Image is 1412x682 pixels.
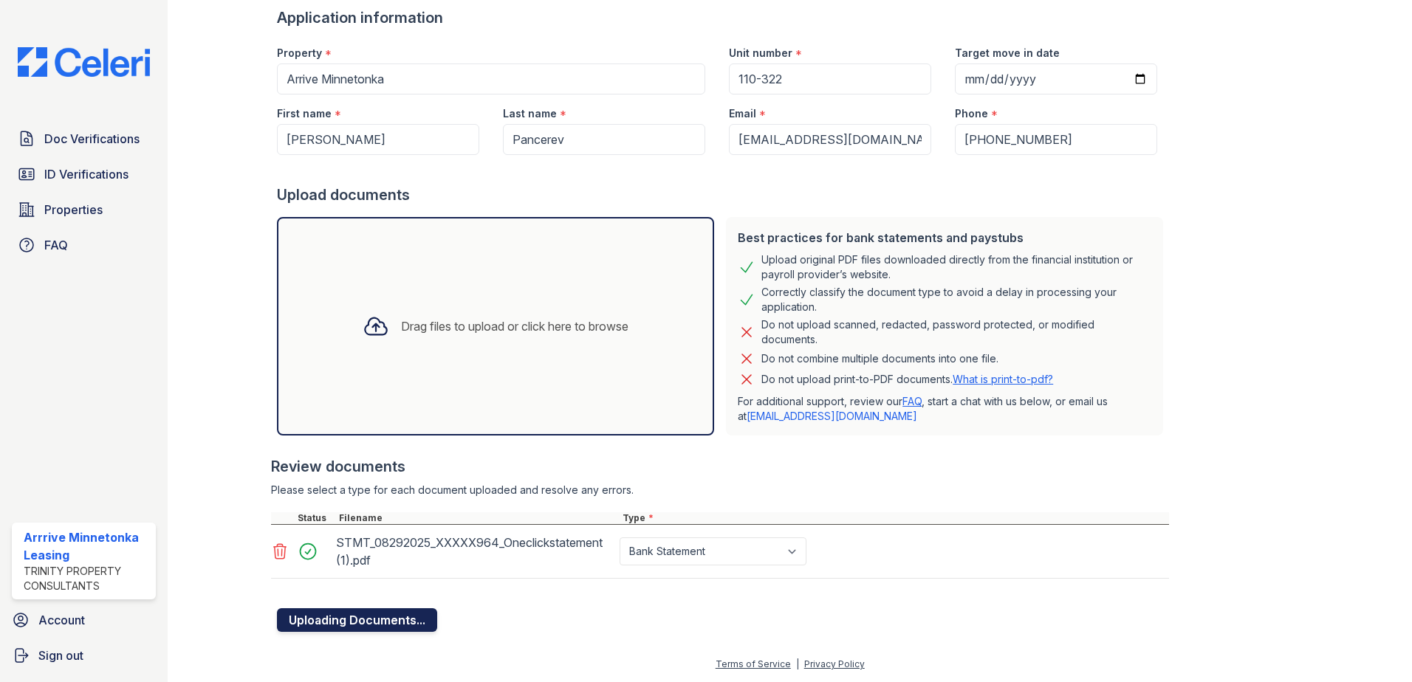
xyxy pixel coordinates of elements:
[729,46,792,61] label: Unit number
[277,608,437,632] button: Uploading Documents...
[12,230,156,260] a: FAQ
[761,350,998,368] div: Do not combine multiple documents into one file.
[804,658,865,669] a: Privacy Policy
[12,159,156,189] a: ID Verifications
[761,372,1053,387] p: Do not upload print-to-PDF documents.
[44,201,103,218] span: Properties
[277,46,322,61] label: Property
[955,46,1060,61] label: Target move in date
[44,130,140,148] span: Doc Verifications
[271,456,1169,477] div: Review documents
[44,236,68,254] span: FAQ
[716,658,791,669] a: Terms of Service
[953,373,1053,385] a: What is print-to-pdf?
[38,611,85,629] span: Account
[761,317,1151,347] div: Do not upload scanned, redacted, password protected, or modified documents.
[761,285,1151,314] div: Correctly classify the document type to avoid a delay in processing your application.
[12,124,156,154] a: Doc Verifications
[271,483,1169,497] div: Please select a type for each document uploaded and resolve any errors.
[6,47,162,77] img: CE_Logo_Blue-a8612792a0a2168367f1c8372b55b34899dd931a85d93a1a3d3e32e68fde9ad4.png
[503,106,557,121] label: Last name
[729,106,756,121] label: Email
[6,605,162,635] a: Account
[796,658,799,669] div: |
[38,647,83,664] span: Sign out
[336,531,614,572] div: STMT_08292025_XXXXX964_Oneclickstatement (1).pdf
[277,185,1169,205] div: Upload documents
[761,252,1151,282] div: Upload original PDF files downloaded directly from the financial institution or payroll provider’...
[295,512,336,524] div: Status
[6,641,162,670] a: Sign out
[620,512,1169,524] div: Type
[738,394,1151,424] p: For additional support, review our , start a chat with us below, or email us at
[902,395,922,407] a: FAQ
[747,410,917,422] a: [EMAIL_ADDRESS][DOMAIN_NAME]
[44,165,128,183] span: ID Verifications
[401,317,628,335] div: Drag files to upload or click here to browse
[738,229,1151,247] div: Best practices for bank statements and paystubs
[336,512,620,524] div: Filename
[24,528,150,564] div: Arrrive Minnetonka Leasing
[24,564,150,593] div: Trinity Property Consultants
[277,7,1169,28] div: Application information
[277,106,332,121] label: First name
[12,195,156,224] a: Properties
[955,106,988,121] label: Phone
